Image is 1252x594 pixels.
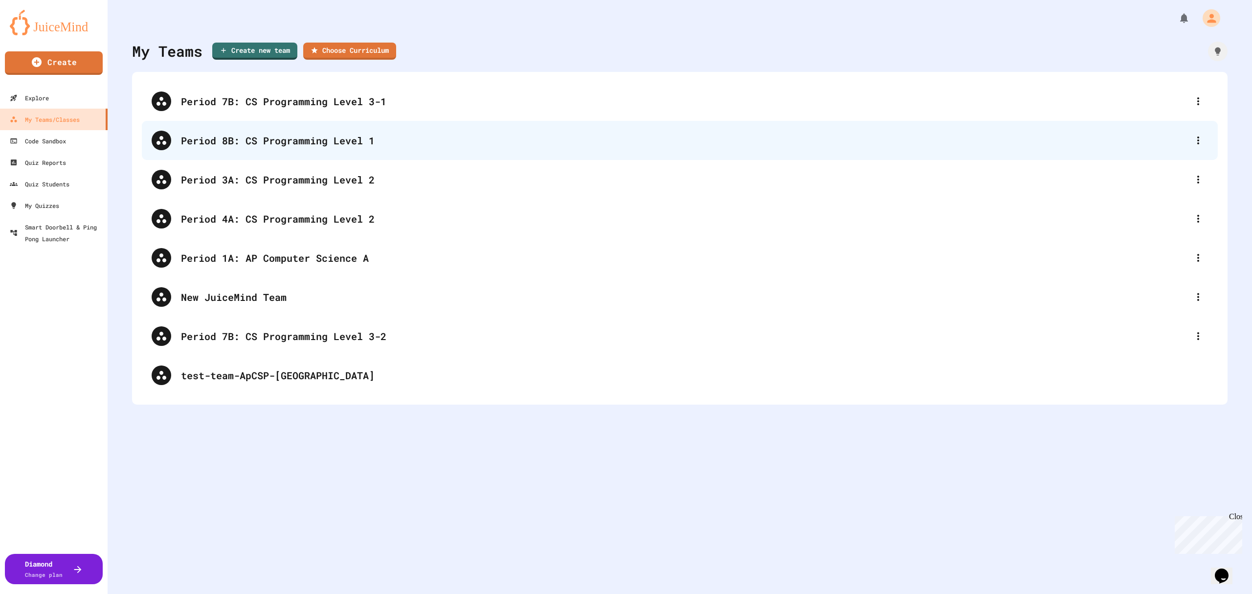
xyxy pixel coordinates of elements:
[4,4,67,62] div: Chat with us now!Close
[142,82,1218,121] div: Period 7B: CS Programming Level 3-1
[142,317,1218,356] div: Period 7B: CS Programming Level 3-2
[181,368,1208,383] div: test-team-ApCSP-[GEOGRAPHIC_DATA]
[10,92,49,104] div: Explore
[10,135,66,147] div: Code Sandbox
[181,211,1188,226] div: Period 4A: CS Programming Level 2
[142,356,1218,395] div: test-team-ApCSP-[GEOGRAPHIC_DATA]
[10,178,69,190] div: Quiz Students
[142,199,1218,238] div: Period 4A: CS Programming Level 2
[212,43,297,60] a: Create new team
[10,200,59,211] div: My Quizzes
[132,40,202,62] div: My Teams
[1160,10,1192,26] div: My Notifications
[25,571,63,578] span: Change plan
[142,277,1218,317] div: New JuiceMind Team
[142,238,1218,277] div: Period 1A: AP Computer Science A
[1208,42,1228,61] div: How it works
[5,554,103,584] button: DiamondChange plan
[10,114,80,125] div: My Teams/Classes
[181,290,1188,304] div: New JuiceMind Team
[142,160,1218,199] div: Period 3A: CS Programming Level 2
[181,172,1188,187] div: Period 3A: CS Programming Level 2
[142,121,1218,160] div: Period 8B: CS Programming Level 1
[181,329,1188,343] div: Period 7B: CS Programming Level 3-2
[181,251,1188,265] div: Period 1A: AP Computer Science A
[10,10,98,35] img: logo-orange.svg
[10,221,104,245] div: Smart Doorbell & Ping Pong Launcher
[1211,555,1242,584] iframe: chat widget
[25,559,63,579] div: Diamond
[1192,7,1223,29] div: My Account
[5,51,103,75] a: Create
[1171,512,1242,554] iframe: chat widget
[181,133,1188,148] div: Period 8B: CS Programming Level 1
[303,43,396,60] a: Choose Curriculum
[10,157,66,168] div: Quiz Reports
[181,94,1188,109] div: Period 7B: CS Programming Level 3-1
